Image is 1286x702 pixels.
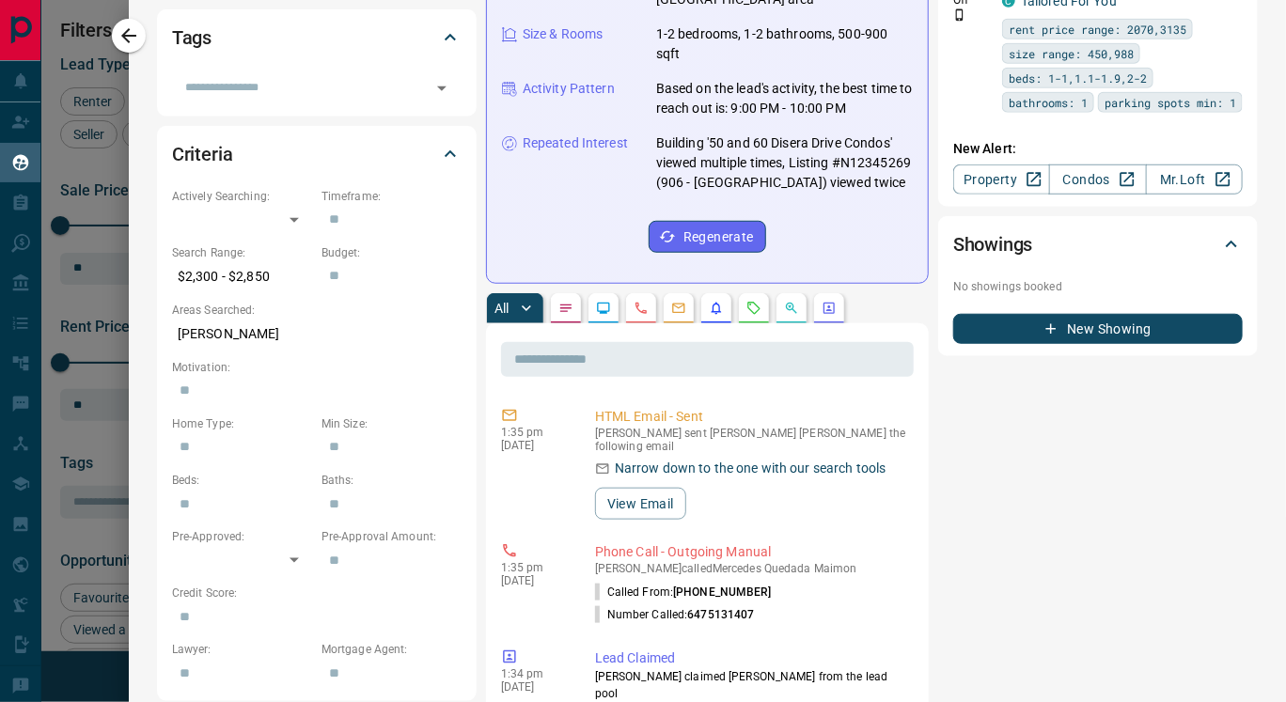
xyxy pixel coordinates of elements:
p: Beds: [172,472,312,489]
p: Search Range: [172,244,312,261]
p: [DATE] [501,680,567,694]
p: Home Type: [172,415,312,432]
p: 1:35 pm [501,426,567,439]
a: Property [953,164,1050,195]
span: bathrooms: 1 [1009,93,1088,112]
span: beds: 1-1,1.1-1.9,2-2 [1009,69,1147,87]
p: [PERSON_NAME] called Mercedes Quedada Maimon [595,562,906,575]
p: Motivation: [172,359,462,376]
p: Narrow down to the one with our search tools [615,459,886,478]
svg: Listing Alerts [709,301,724,316]
p: No showings booked [953,278,1243,295]
svg: Emails [671,301,686,316]
p: Number Called: [595,606,755,623]
p: Called From: [595,584,772,601]
svg: Opportunities [784,301,799,316]
div: Showings [953,222,1243,267]
p: Phone Call - Outgoing Manual [595,542,906,562]
svg: Lead Browsing Activity [596,301,611,316]
span: parking spots min: 1 [1105,93,1236,112]
p: [PERSON_NAME] sent [PERSON_NAME] [PERSON_NAME] the following email [595,427,906,453]
h2: Criteria [172,139,233,169]
p: Lawyer: [172,641,312,658]
p: Based on the lead's activity, the best time to reach out is: 9:00 PM - 10:00 PM [656,79,913,118]
p: [DATE] [501,574,567,587]
p: Building '50 and 60 Disera Drive Condos' viewed multiple times, Listing #N12345269 (906 - [GEOGRA... [656,133,913,193]
p: 1-2 bedrooms, 1-2 bathrooms, 500-900 sqft [656,24,913,64]
p: Mortgage Agent: [321,641,462,658]
h2: Showings [953,229,1033,259]
p: Actively Searching: [172,188,312,205]
p: 1:35 pm [501,561,567,574]
span: 6475131407 [687,608,754,621]
p: Min Size: [321,415,462,432]
p: Activity Pattern [523,79,615,99]
p: [PERSON_NAME] [172,319,462,350]
p: Pre-Approved: [172,528,312,545]
svg: Notes [558,301,573,316]
span: rent price range: 2070,3135 [1009,20,1186,39]
p: Budget: [321,244,462,261]
p: [PERSON_NAME] claimed [PERSON_NAME] from the lead pool [595,668,906,702]
p: Size & Rooms [523,24,604,44]
div: Tags [172,15,462,60]
p: All [494,302,510,315]
svg: Requests [746,301,761,316]
button: New Showing [953,314,1243,344]
p: 1:34 pm [501,667,567,680]
p: Lead Claimed [595,648,906,668]
a: Condos [1049,164,1146,195]
span: size range: 450,988 [1009,44,1134,63]
div: Criteria [172,132,462,177]
p: Areas Searched: [172,302,462,319]
svg: Push Notification Only [953,8,966,22]
p: HTML Email - Sent [595,407,906,427]
a: Mr.Loft [1146,164,1243,195]
p: [DATE] [501,439,567,452]
p: Timeframe: [321,188,462,205]
h2: Tags [172,23,212,53]
p: Repeated Interest [523,133,628,153]
span: [PHONE_NUMBER] [673,585,772,599]
p: Credit Score: [172,585,462,601]
p: Baths: [321,472,462,489]
button: Regenerate [649,221,766,253]
button: View Email [595,488,686,520]
p: Pre-Approval Amount: [321,528,462,545]
p: $2,300 - $2,850 [172,261,312,292]
svg: Agent Actions [822,301,837,316]
button: Open [429,75,455,101]
p: New Alert: [953,139,1243,159]
svg: Calls [634,301,649,316]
